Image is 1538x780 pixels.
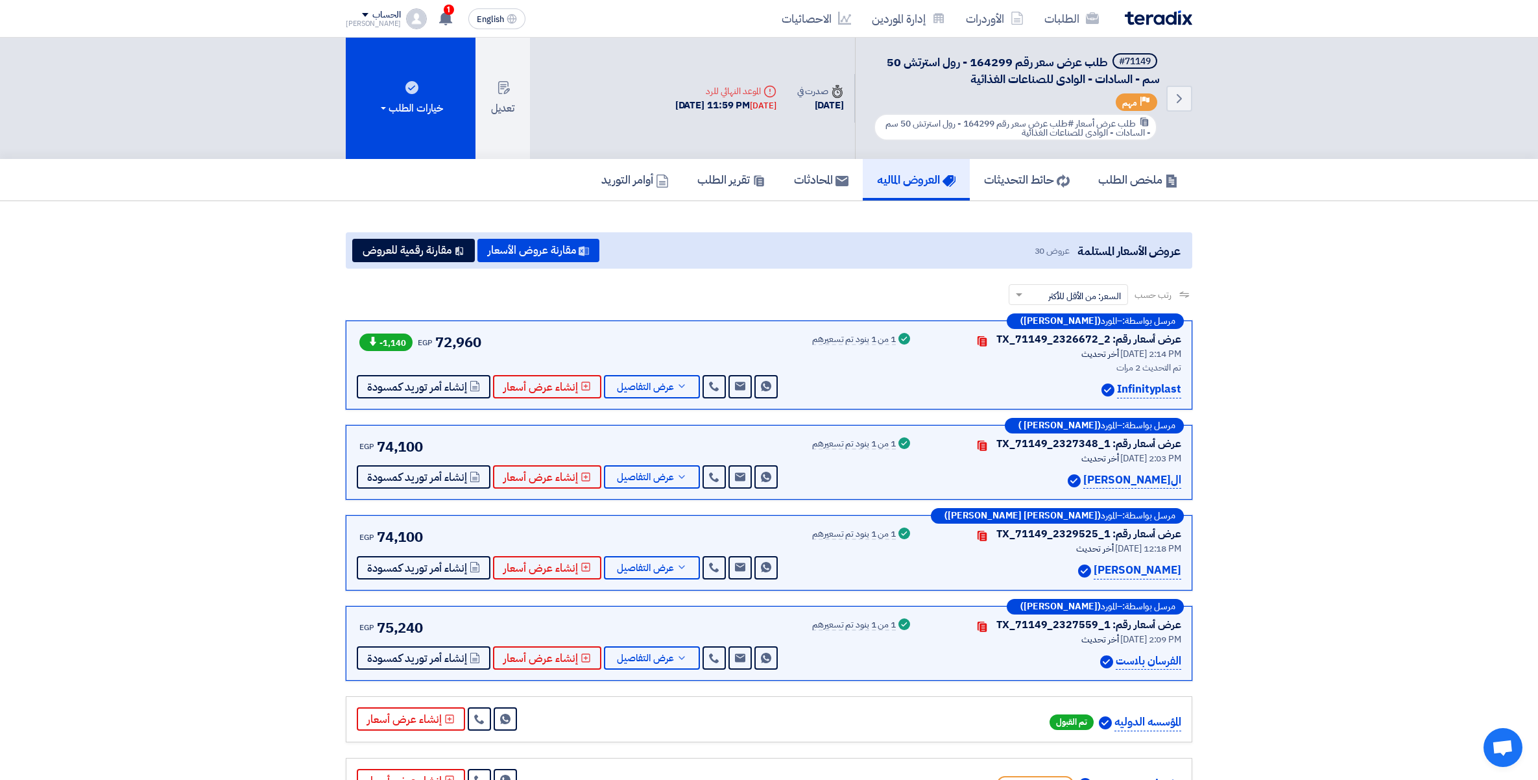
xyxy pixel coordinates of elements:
span: أخر تحديث [1076,542,1113,555]
span: طلب عرض سعر رقم 164299 - رول استرتش 50 سم - السادات - الوادى للصناعات الغذائية [887,53,1160,88]
div: [DATE] [797,98,844,113]
span: English [477,15,504,24]
span: EGP [359,531,374,543]
h5: تقرير الطلب [697,172,765,187]
div: 1 من 1 بنود تم تسعيرهم [812,530,896,540]
div: عرض أسعار رقم: TX_71149_2327348_1 [996,436,1181,452]
div: خيارات الطلب [378,101,443,116]
div: 1 من 1 بنود تم تسعيرهم [812,620,896,631]
span: إنشاء عرض أسعار [503,382,578,392]
div: – [1007,313,1184,329]
div: عرض أسعار رقم: TX_71149_2326672_2 [996,332,1181,347]
b: ([PERSON_NAME] ) [1018,421,1101,430]
button: عرض التفاصيل [604,375,700,398]
span: EGP [359,622,374,633]
span: إنشاء عرض أسعار [503,472,578,482]
button: English [468,8,525,29]
button: إنشاء عرض أسعار [493,646,601,670]
span: مرسل بواسطة: [1122,317,1175,326]
img: Verified Account [1100,655,1113,668]
img: Verified Account [1101,384,1114,396]
a: إدارة الموردين [861,3,955,34]
img: Verified Account [1078,565,1091,578]
a: ملخص الطلب [1084,159,1192,201]
div: تم التحديث 2 مرات [928,361,1181,374]
h5: العروض الماليه [877,172,955,187]
h5: أوامر التوريد [601,172,669,187]
span: المورد [1101,317,1117,326]
button: إنشاء أمر توريد كمسودة [357,375,490,398]
span: إنشاء أمر توريد كمسودة [367,472,467,482]
span: المورد [1101,511,1117,520]
button: مقارنة رقمية للعروض [352,239,475,262]
button: عرض التفاصيل [604,556,700,579]
a: الطلبات [1034,3,1109,34]
span: عروض 30 [1035,244,1070,258]
div: صدرت في [797,84,844,98]
a: أوامر التوريد [587,159,683,201]
img: Teradix logo [1125,10,1192,25]
a: الأوردرات [955,3,1034,34]
span: أخر تحديث [1081,633,1118,646]
span: #طلب عرض سعر رقم 164299 - رول استرتش 50 سم - السادات - الوادى للصناعات الغذائية [885,117,1151,140]
h5: ملخص الطلب [1098,172,1178,187]
span: 1 [444,5,454,15]
img: Verified Account [1099,716,1112,729]
div: 1 من 1 بنود تم تسعيرهم [812,439,896,450]
span: أخر تحديث [1081,347,1118,361]
div: #71149 [1119,57,1151,66]
div: – [931,508,1184,524]
span: إنشاء أمر توريد كمسودة [367,382,467,392]
span: -1,140 [359,334,413,351]
span: عروض الأسعار المستلمة [1077,242,1181,260]
span: المورد [1101,421,1117,430]
b: ([PERSON_NAME]) [1020,602,1101,611]
span: مهم [1122,97,1137,109]
span: أخر تحديث [1081,452,1118,465]
a: الاحصائيات [771,3,861,34]
span: عرض التفاصيل [617,472,674,482]
button: إنشاء عرض أسعار [493,465,601,489]
span: تم القبول [1050,714,1094,730]
h5: حائط التحديثات [984,172,1070,187]
span: [DATE] 2:03 PM [1120,452,1181,465]
p: Infinityplast [1117,381,1181,398]
a: تقرير الطلب [683,159,780,201]
span: 74,100 [377,436,423,457]
span: إنشاء أمر توريد كمسودة [367,653,467,663]
p: [PERSON_NAME] [1094,562,1181,579]
span: عرض التفاصيل [617,382,674,392]
div: [PERSON_NAME] [346,20,401,27]
img: profile_test.png [406,8,427,29]
div: الموعد النهائي للرد [675,84,776,98]
button: إنشاء عرض أسعار [493,556,601,579]
span: EGP [359,441,374,452]
a: حائط التحديثات [970,159,1084,201]
button: إنشاء أمر توريد كمسودة [357,646,490,670]
span: [DATE] 12:18 PM [1115,542,1181,555]
span: إنشاء أمر توريد كمسودة [367,563,467,573]
b: ([PERSON_NAME]) [1020,317,1101,326]
div: – [1007,599,1184,615]
b: ([PERSON_NAME] [PERSON_NAME]) [944,511,1101,520]
div: [DATE] 11:59 PM [675,98,776,113]
span: 74,100 [377,526,423,548]
span: مرسل بواسطة: [1122,602,1175,611]
span: 75,240 [377,617,423,639]
button: إنشاء أمر توريد كمسودة [357,556,490,579]
h5: المحادثات [794,172,848,187]
span: مرسل بواسطة: [1122,511,1175,520]
span: المورد [1101,602,1117,611]
div: عرض أسعار رقم: TX_71149_2327559_1 [996,617,1181,633]
button: عرض التفاصيل [604,646,700,670]
div: – [1005,418,1184,433]
p: ال[PERSON_NAME] [1083,472,1181,489]
span: إنشاء عرض أسعار [503,563,578,573]
span: [DATE] 2:09 PM [1120,633,1181,646]
span: عرض التفاصيل [617,653,674,663]
span: السعر: من الأقل للأكثر [1048,289,1121,303]
span: مرسل بواسطة: [1122,421,1175,430]
span: [DATE] 2:14 PM [1120,347,1181,361]
button: تعديل [475,38,530,159]
h5: طلب عرض سعر رقم 164299 - رول استرتش 50 سم - السادات - الوادى للصناعات الغذائية [871,53,1160,87]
